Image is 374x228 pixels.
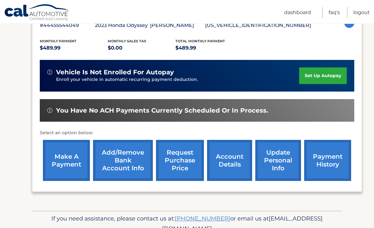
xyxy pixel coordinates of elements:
[175,215,230,222] a: [PHONE_NUMBER]
[40,39,76,44] span: Monthly Payment
[4,4,70,22] a: Cal Automotive
[207,140,252,181] a: account details
[329,7,340,18] a: FAQ's
[56,77,299,83] p: Enroll your vehicle in automatic recurring payment deduction.
[108,44,176,53] p: $0.00
[40,21,95,30] p: #44455544049
[56,107,268,115] span: You have no ACH payments currently scheduled or in process.
[40,44,108,53] p: $489.99
[175,44,243,53] p: $489.99
[95,21,150,30] p: 2023 Honda Odyssey
[56,69,174,77] span: vehicle is not enrolled for autopay
[43,140,90,181] a: make a payment
[175,39,225,44] span: Total Monthly Payment
[284,7,311,18] a: Dashboard
[299,68,347,84] a: set up autopay
[93,140,153,181] a: Add/Remove bank account info
[47,70,52,75] img: alert-white.svg
[150,21,205,30] p: [PERSON_NAME]
[205,21,311,30] p: [US_VEHICLE_IDENTIFICATION_NUMBER]
[255,140,301,181] a: update personal info
[304,140,351,181] a: payment history
[156,140,204,181] a: request purchase price
[108,39,146,44] span: Monthly sales Tax
[47,108,52,113] img: alert-white.svg
[40,130,354,137] p: Select an option below:
[353,7,370,18] a: Logout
